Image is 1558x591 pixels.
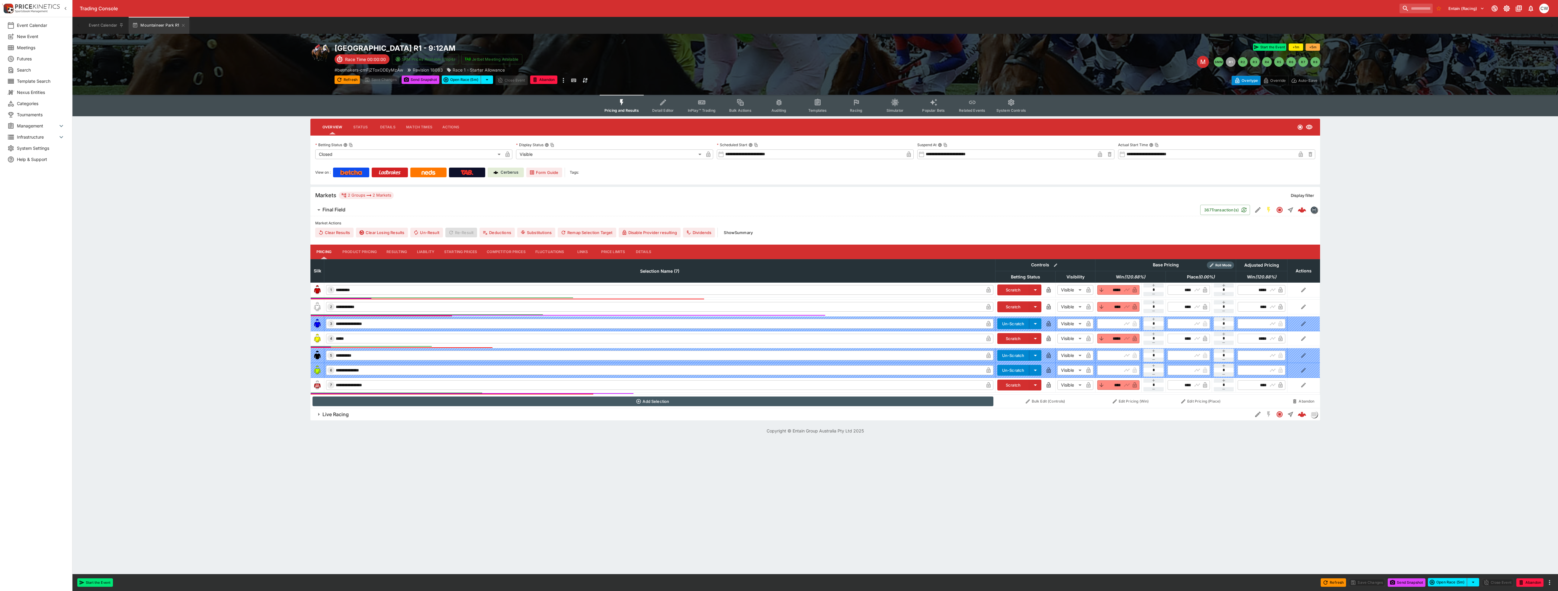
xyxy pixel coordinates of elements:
div: Visible [1057,302,1084,312]
span: Detail Editor [652,108,674,113]
button: Send Snapshot [1388,578,1425,587]
span: 2 [329,305,333,309]
div: Visible [1057,351,1084,360]
button: Abandon [1516,578,1544,587]
p: Scheduled Start [717,142,747,147]
span: Pricing and Results [604,108,639,113]
button: Straight [1285,204,1296,215]
img: jetbet-logo.svg [465,56,471,62]
button: R1 [1226,57,1236,67]
span: Racing [850,108,862,113]
button: Product Pricing [338,245,382,259]
span: Related Events [959,108,985,113]
button: Start the Event [77,578,113,587]
div: Trading Console [80,5,1397,12]
img: logo-cerberus--red.svg [1298,410,1306,419]
button: Toggle light/dark mode [1501,3,1512,14]
img: Ladbrokes [379,170,401,175]
span: Win(120.88%) [1109,273,1152,281]
button: Override [1260,76,1288,85]
button: Mountaineer Park R1 [129,17,189,34]
label: Market Actions [315,219,1315,228]
div: Visible [1057,380,1084,390]
button: Scheduled StartCopy To Clipboard [749,143,753,147]
button: 367Transaction(s) [1200,205,1250,215]
button: Connected to PK [1489,3,1500,14]
button: Send Snapshot [402,75,439,84]
button: Actual Start TimeCopy To Clipboard [1149,143,1153,147]
img: betmakers [1311,207,1317,213]
span: 6 [329,368,333,372]
th: Controls [995,259,1095,271]
div: Visible [1057,285,1084,295]
img: runner 4 [313,334,322,343]
span: 5 [329,353,333,358]
p: Betting Status [315,142,342,147]
label: Tags: [570,168,579,177]
span: Management [17,123,58,129]
button: Bulk Edit (Controls) [997,397,1094,406]
span: Mark an event as closed and abandoned. [1516,579,1544,585]
button: Overtype [1232,76,1261,85]
p: Display Status [516,142,543,147]
p: Auto-Save [1298,77,1317,84]
span: System Controls [996,108,1026,113]
span: Templates [808,108,827,113]
span: Visibility [1060,273,1091,281]
img: PriceKinetics [15,4,60,9]
nav: pagination navigation [1214,57,1320,67]
button: select merge strategy [481,75,493,84]
button: SRM Prices Available (Top4) [392,54,459,64]
span: Infrastructure [17,134,58,140]
img: runner 7 [313,380,322,390]
h2: Copy To Clipboard [335,43,827,53]
span: Un-Result [410,228,443,237]
button: Deductions [479,228,515,237]
p: Race Time 00:00:00 [345,56,386,63]
div: Visible [1057,365,1084,375]
a: Form Guide [526,168,562,177]
button: Competitor Prices [482,245,531,259]
span: Simulator [886,108,903,113]
button: Clear Losing Results [356,228,408,237]
h5: Markets [315,192,336,199]
button: R2 [1238,57,1248,67]
span: Event Calendar [17,22,65,28]
span: Mark an event as closed and abandoned. [530,76,557,82]
span: Bulk Actions [729,108,752,113]
button: Bulk edit [1052,261,1060,269]
h6: Live Racing [322,411,349,418]
button: Price Limits [596,245,630,259]
button: Notifications [1525,3,1536,14]
span: Meetings [17,44,65,51]
button: Scratch [997,301,1030,312]
a: Cerberus [488,168,524,177]
div: Closed [315,149,503,159]
button: Documentation [1513,3,1524,14]
a: dfdbe5f1-cc1c-4faa-8fad-45c167c3336c [1296,204,1308,216]
span: 3 [329,322,333,326]
button: more [1546,579,1553,586]
button: Betting StatusCopy To Clipboard [343,143,348,147]
button: Copy To Clipboard [550,143,554,147]
img: Cerberus [493,170,498,175]
span: Roll Mode [1213,263,1234,268]
img: horse_racing.png [310,43,330,63]
button: Edit Detail [1252,409,1263,420]
div: 04db6a2e-e847-4c3e-a191-57153c401e0e [1298,410,1306,419]
button: Suspend AtCopy To Clipboard [938,143,942,147]
button: Copy To Clipboard [1155,143,1159,147]
span: New Event [17,33,65,40]
button: R3 [1250,57,1260,67]
p: Cerberus [501,169,518,175]
p: Override [1270,77,1286,84]
button: Closed [1274,204,1285,215]
button: Edit Pricing (Place) [1168,397,1234,406]
button: Links [569,245,596,259]
p: Copyright © Entain Group Australia Pty Ltd 2025 [72,428,1558,434]
img: runner 6 [313,365,322,375]
button: Display filter [1287,191,1318,200]
button: Status [347,120,374,134]
button: SMM [1214,57,1223,67]
span: Categories [17,100,65,107]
